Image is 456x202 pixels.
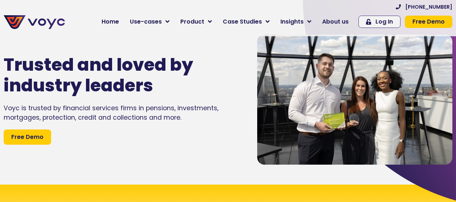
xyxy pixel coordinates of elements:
[96,15,124,29] a: Home
[124,15,175,29] a: Use-cases
[4,129,51,145] a: Free Demo
[358,16,400,28] a: Log In
[223,17,262,26] span: Case Studies
[180,17,204,26] span: Product
[11,133,44,141] span: Free Demo
[405,16,452,28] a: Free Demo
[217,15,275,29] a: Case Studies
[322,17,349,26] span: About us
[4,15,65,29] img: voyc-full-logo
[4,103,235,123] div: Voyc is trusted by financial services firms in pensions, investments, mortgages, protection, cred...
[405,4,452,9] span: [PHONE_NUMBER]
[130,17,162,26] span: Use-cases
[4,54,214,96] h1: Trusted and loved by industry leaders
[280,17,304,26] span: Insights
[175,15,217,29] a: Product
[396,4,452,9] a: [PHONE_NUMBER]
[102,17,119,26] span: Home
[317,15,354,29] a: About us
[412,19,445,25] span: Free Demo
[275,15,317,29] a: Insights
[375,19,393,25] span: Log In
